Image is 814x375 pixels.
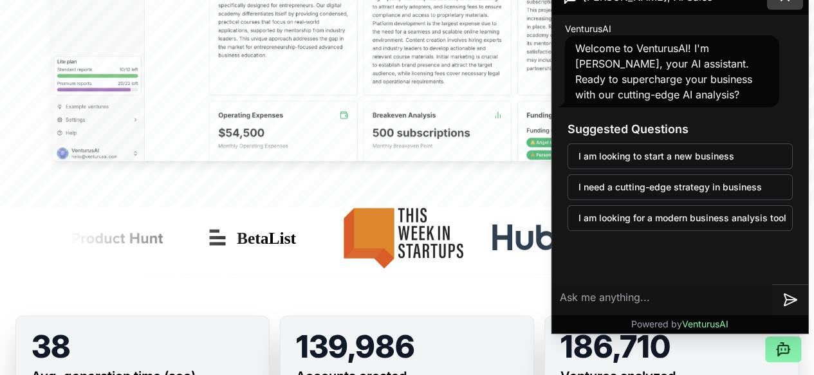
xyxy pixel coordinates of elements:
img: Betalist [198,219,314,257]
button: I am looking to start a new business [568,143,793,169]
button: I need a cutting-edge strategy in business [568,174,793,200]
p: Powered by [631,318,728,331]
span: Welcome to VenturusAI! I'm [PERSON_NAME], your AI assistant. Ready to supercharge your business w... [575,42,752,101]
img: Hubspot [492,219,633,257]
img: This Week in Startups [324,197,481,279]
span: VenturusAI [682,318,728,329]
img: Product Hunt [5,197,188,279]
span: 139,986 [296,327,415,365]
h3: Suggested Questions [568,120,793,138]
span: 186,710 [560,327,671,365]
span: 38 [32,327,71,365]
span: VenturusAI [565,23,611,35]
button: I am looking for a modern business analysis tool [568,205,793,231]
